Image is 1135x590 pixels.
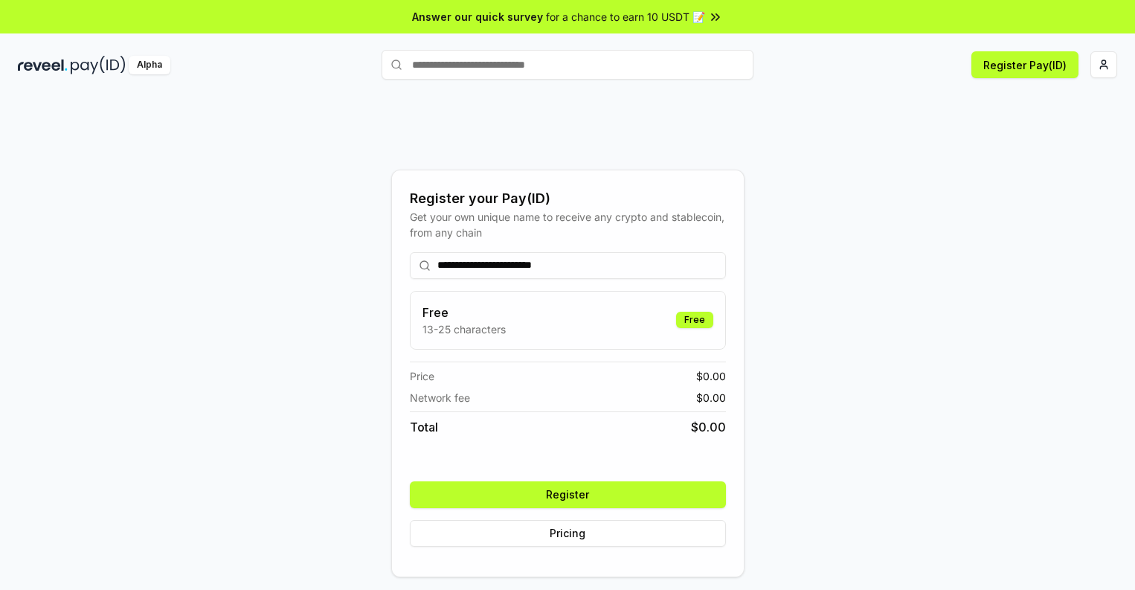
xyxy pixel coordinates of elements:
[546,9,705,25] span: for a chance to earn 10 USDT 📝
[691,418,726,436] span: $ 0.00
[410,368,434,384] span: Price
[696,390,726,405] span: $ 0.00
[422,304,506,321] h3: Free
[129,56,170,74] div: Alpha
[676,312,713,328] div: Free
[410,520,726,547] button: Pricing
[410,418,438,436] span: Total
[71,56,126,74] img: pay_id
[410,209,726,240] div: Get your own unique name to receive any crypto and stablecoin, from any chain
[410,481,726,508] button: Register
[971,51,1078,78] button: Register Pay(ID)
[18,56,68,74] img: reveel_dark
[410,390,470,405] span: Network fee
[410,188,726,209] div: Register your Pay(ID)
[422,321,506,337] p: 13-25 characters
[696,368,726,384] span: $ 0.00
[412,9,543,25] span: Answer our quick survey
